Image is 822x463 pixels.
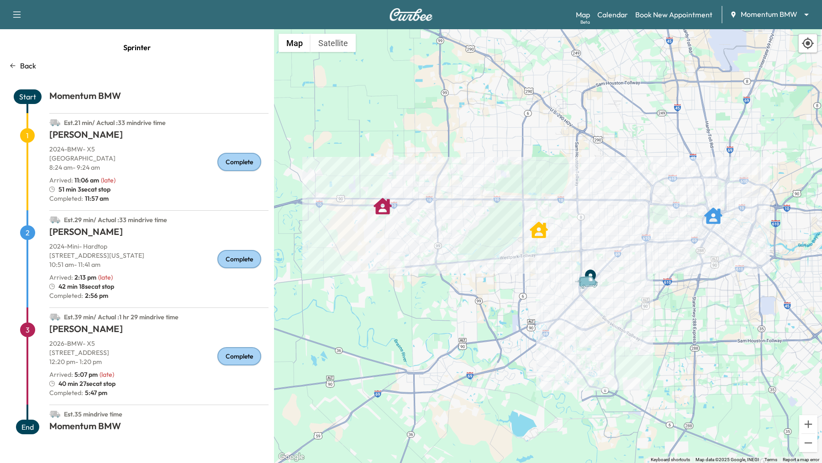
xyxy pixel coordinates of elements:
[49,348,269,357] p: [STREET_ADDRESS]
[100,370,114,379] span: ( late )
[49,291,269,300] p: Completed:
[49,176,99,185] p: Arrived :
[49,225,269,242] h1: [PERSON_NAME]
[74,370,98,379] span: 5:07 pm
[74,273,96,281] span: 2:13 pm
[64,119,166,127] span: Est. 21 min / Actual : 33 min drive time
[49,260,269,269] p: 10:51 am - 11:41 am
[581,264,600,282] gmp-advanced-marker: End Point
[58,185,111,194] span: 51 min 3sec at stop
[49,154,269,163] p: [GEOGRAPHIC_DATA]
[16,420,39,434] span: End
[49,128,269,145] h1: [PERSON_NAME]
[741,9,797,20] span: Momentum BMW
[20,225,35,240] span: 2
[49,339,269,348] p: 2026 - BMW - X5
[798,34,817,53] div: Recenter map
[20,323,35,337] span: 3
[580,19,590,26] div: Beta
[83,388,107,397] span: 5:47 pm
[651,457,690,463] button: Keyboard shortcuts
[83,291,108,300] span: 2:56 pm
[49,420,269,436] h1: Momentum BMW
[20,128,35,143] span: 1
[217,153,261,171] div: Complete
[74,176,99,184] span: 11:06 am
[98,273,113,281] span: ( late )
[20,60,36,71] p: Back
[217,250,261,268] div: Complete
[799,434,817,452] button: Zoom out
[279,34,311,52] button: Show street map
[276,451,306,463] a: Open this area in Google Maps (opens a new window)
[49,370,98,379] p: Arrived :
[49,89,269,106] h1: Momentum BMW
[576,9,590,20] a: MapBeta
[49,357,269,366] p: 12:20 pm - 1:20 pm
[64,410,122,418] span: Est. 35 min drive time
[49,194,269,203] p: Completed:
[64,313,179,321] span: Est. 39 min / Actual : 1 hr 29 min drive time
[799,415,817,433] button: Zoom in
[311,34,356,52] button: Show satellite imagery
[49,388,269,397] p: Completed:
[49,145,269,154] p: 2024 - BMW - X5
[217,347,261,365] div: Complete
[58,282,114,291] span: 42 min 18sec at stop
[101,176,116,184] span: ( late )
[83,194,109,203] span: 11:57 am
[58,379,116,388] span: 40 min 27sec at stop
[49,273,96,282] p: Arrived :
[49,163,269,172] p: 8:24 am - 9:24 am
[14,89,42,104] span: Start
[374,192,392,211] gmp-advanced-marker: DEVANSHIK SINGH
[49,242,269,251] p: 2024 - Mini - Hardtop
[64,216,167,224] span: Est. 29 min / Actual : 33 min drive time
[635,9,712,20] a: Book New Appointment
[696,457,759,462] span: Map data ©2025 Google, INEGI
[123,38,151,57] span: Sprinter
[49,323,269,339] h1: [PERSON_NAME]
[574,266,606,282] gmp-advanced-marker: Van
[530,216,548,234] gmp-advanced-marker: Anita Kamdar
[597,9,628,20] a: Calendar
[49,251,269,260] p: [STREET_ADDRESS][US_STATE]
[276,451,306,463] img: Google
[783,457,819,462] a: Report a map error
[389,8,433,21] img: Curbee Logo
[764,457,777,462] a: Terms (opens in new tab)
[704,202,722,220] gmp-advanced-marker: ANNETTE KNOTH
